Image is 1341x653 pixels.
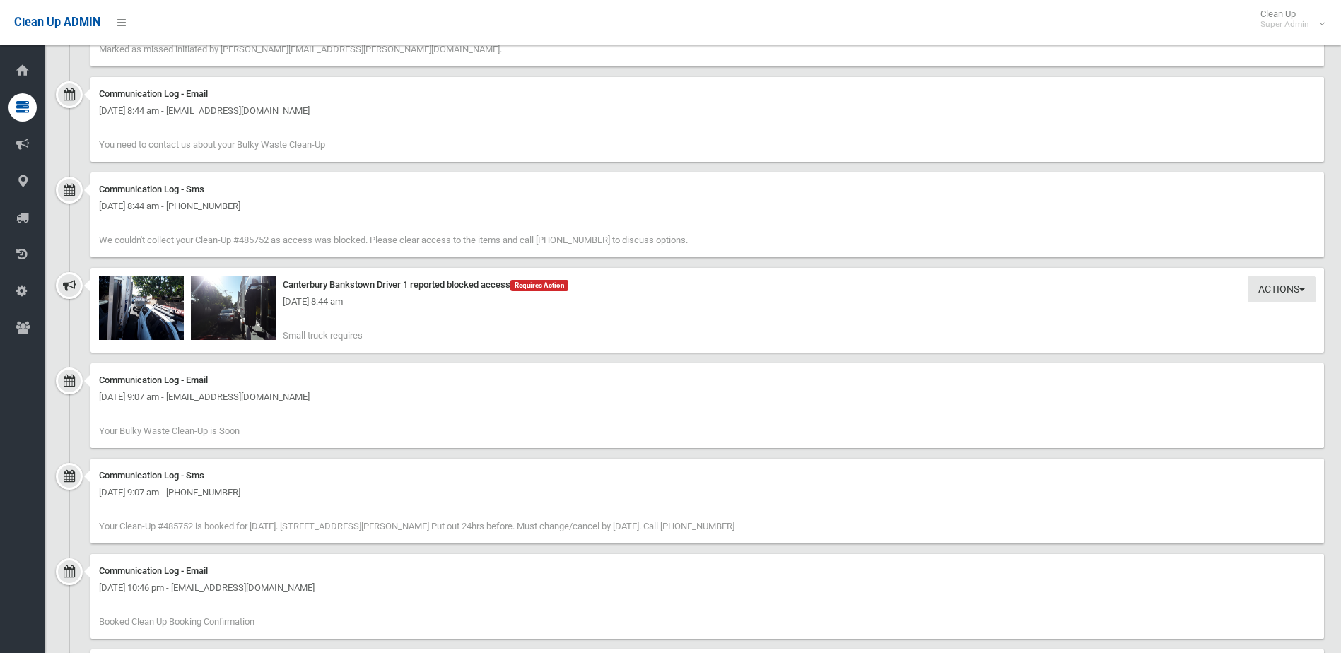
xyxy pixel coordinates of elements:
span: Clean Up [1253,8,1323,30]
div: Communication Log - Email [99,86,1316,102]
span: You need to contact us about your Bulky Waste Clean-Up [99,139,325,150]
span: Marked as missed initiated by [PERSON_NAME][EMAIL_ADDRESS][PERSON_NAME][DOMAIN_NAME]. [99,44,502,54]
span: Small truck requires [283,330,363,341]
div: Communication Log - Sms [99,181,1316,198]
span: Clean Up ADMIN [14,16,100,29]
div: [DATE] 9:07 am - [PHONE_NUMBER] [99,484,1316,501]
small: Super Admin [1260,19,1309,30]
div: [DATE] 10:46 pm - [EMAIL_ADDRESS][DOMAIN_NAME] [99,580,1316,596]
div: [DATE] 8:44 am - [EMAIL_ADDRESS][DOMAIN_NAME] [99,102,1316,119]
span: Requires Action [510,280,568,291]
span: Your Bulky Waste Clean-Up is Soon [99,425,240,436]
span: Booked Clean Up Booking Confirmation [99,616,254,627]
div: Communication Log - Email [99,372,1316,389]
div: Canterbury Bankstown Driver 1 reported blocked access [99,276,1316,293]
img: 2025-10-1008.44.06127304746789015237.jpg [191,276,276,340]
div: Communication Log - Sms [99,467,1316,484]
div: [DATE] 8:44 am - [PHONE_NUMBER] [99,198,1316,215]
span: Your Clean-Up #485752 is booked for [DATE]. [STREET_ADDRESS][PERSON_NAME] Put out 24hrs before. M... [99,521,734,531]
div: [DATE] 8:44 am [99,293,1316,310]
div: [DATE] 9:07 am - [EMAIL_ADDRESS][DOMAIN_NAME] [99,389,1316,406]
div: Communication Log - Email [99,563,1316,580]
img: 2025-10-1008.43.487222783492606649138.jpg [99,276,184,340]
span: We couldn't collect your Clean-Up #485752 as access was blocked. Please clear access to the items... [99,235,688,245]
button: Actions [1248,276,1316,302]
